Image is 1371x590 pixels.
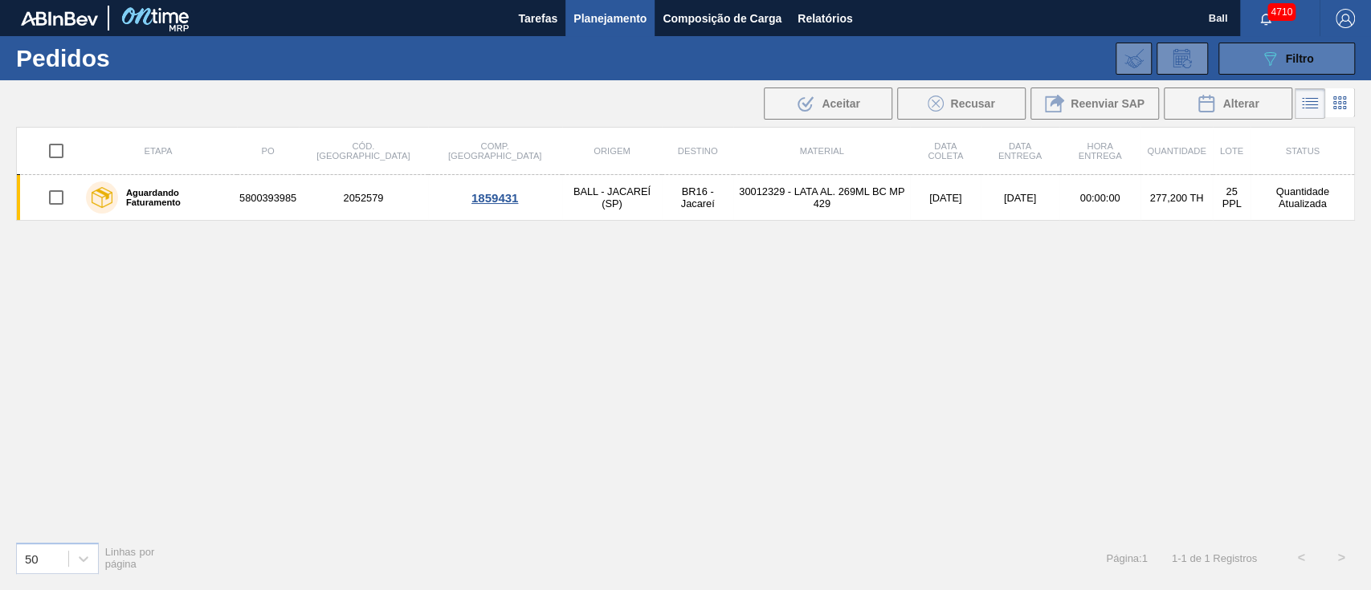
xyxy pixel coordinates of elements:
[910,175,981,221] td: [DATE]
[1140,175,1212,221] td: 277,200 TH
[430,191,560,205] div: 1859431
[1220,146,1243,156] span: Lote
[144,146,172,156] span: Etapa
[998,141,1042,161] span: Data Entrega
[1116,43,1152,75] div: Importar Negociações dos Pedidos
[1164,87,1292,120] button: Alterar
[1218,43,1355,75] button: Filtro
[1157,43,1208,75] div: Solicitação de Revisão de Pedidos
[25,551,39,565] div: 50
[897,87,1026,120] div: Recusar
[798,9,852,28] span: Relatórios
[1172,552,1257,564] span: 1 - 1 de 1 Registros
[316,141,410,161] span: Cód. [GEOGRAPHIC_DATA]
[928,141,963,161] span: Data coleta
[822,97,859,110] span: Aceitar
[1267,3,1296,21] span: 4710
[1295,88,1325,119] div: Visão em Lista
[299,175,427,221] td: 2052579
[950,97,994,110] span: Recusar
[662,175,733,221] td: BR16 - Jacareí
[1147,146,1206,156] span: Quantidade
[1321,538,1361,578] button: >
[21,11,98,26] img: TNhmsLtSVTkK8tSr43FrP2fwEKptu5GPRR3wAAAABJRU5ErkJggg==
[594,146,630,156] span: Origem
[764,87,892,120] div: Aceitar
[518,9,557,28] span: Tarefas
[1222,97,1259,110] span: Alterar
[1213,175,1251,221] td: 25 PPL
[1059,175,1140,221] td: 00:00:00
[105,546,155,570] span: Linhas por página
[1325,88,1355,119] div: Visão em Cards
[261,146,274,156] span: PO
[118,188,231,207] label: Aguardando Faturamento
[1164,87,1292,120] div: Alterar Pedido
[1285,146,1319,156] span: Status
[237,175,299,221] td: 5800393985
[663,9,781,28] span: Composição de Carga
[448,141,541,161] span: Comp. [GEOGRAPHIC_DATA]
[1030,87,1159,120] div: Reenviar SAP
[1286,52,1314,65] span: Filtro
[800,146,844,156] span: Material
[1240,7,1291,30] button: Notificações
[981,175,1059,221] td: [DATE]
[1281,538,1321,578] button: <
[678,146,718,156] span: Destino
[1336,9,1355,28] img: Logout
[16,49,251,67] h1: Pedidos
[1106,552,1147,564] span: Página : 1
[1251,175,1354,221] td: Quantidade Atualizada
[573,9,647,28] span: Planejamento
[1078,141,1121,161] span: Hora Entrega
[1071,97,1145,110] span: Reenviar SAP
[17,175,1355,221] a: Aguardando Faturamento58003939852052579BALL - JACAREÍ (SP)BR16 - Jacareí30012329 - LATA AL. 269ML...
[562,175,663,221] td: BALL - JACAREÍ (SP)
[733,175,910,221] td: 30012329 - LATA AL. 269ML BC MP 429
